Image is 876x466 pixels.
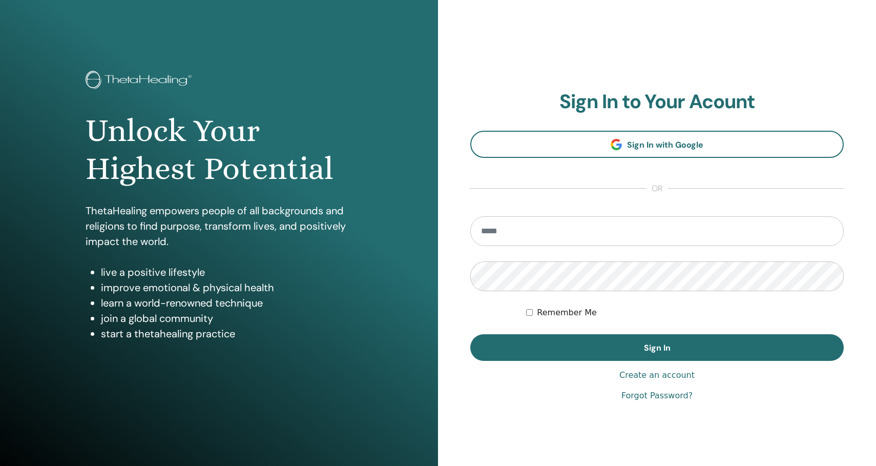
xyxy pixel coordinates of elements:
[101,280,352,295] li: improve emotional & physical health
[470,90,844,114] h2: Sign In to Your Acount
[537,307,597,319] label: Remember Me
[646,183,668,195] span: or
[101,311,352,326] li: join a global community
[101,326,352,341] li: start a thetahealing practice
[86,112,352,188] h1: Unlock Your Highest Potential
[526,307,844,319] div: Keep me authenticated indefinitely or until I manually logout
[470,131,844,158] a: Sign In with Google
[619,369,695,381] a: Create an account
[621,390,693,402] a: Forgot Password?
[86,203,352,249] p: ThetaHealing empowers people of all backgrounds and religions to find purpose, transform lives, a...
[101,295,352,311] li: learn a world-renowned technique
[470,334,844,361] button: Sign In
[627,139,703,150] span: Sign In with Google
[101,265,352,280] li: live a positive lifestyle
[644,342,671,353] span: Sign In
